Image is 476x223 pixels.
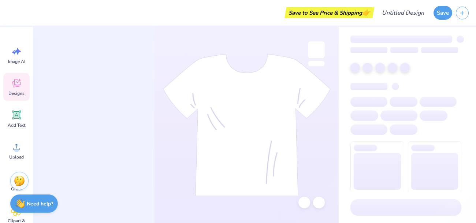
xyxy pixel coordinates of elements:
[286,7,372,18] div: Save to See Price & Shipping
[8,90,25,96] span: Designs
[8,122,25,128] span: Add Text
[27,200,53,207] strong: Need help?
[9,154,24,160] span: Upload
[362,8,370,17] span: 👉
[163,54,331,196] img: tee-skeleton.svg
[434,6,452,20] button: Save
[376,5,430,20] input: Untitled Design
[8,59,25,64] span: Image AI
